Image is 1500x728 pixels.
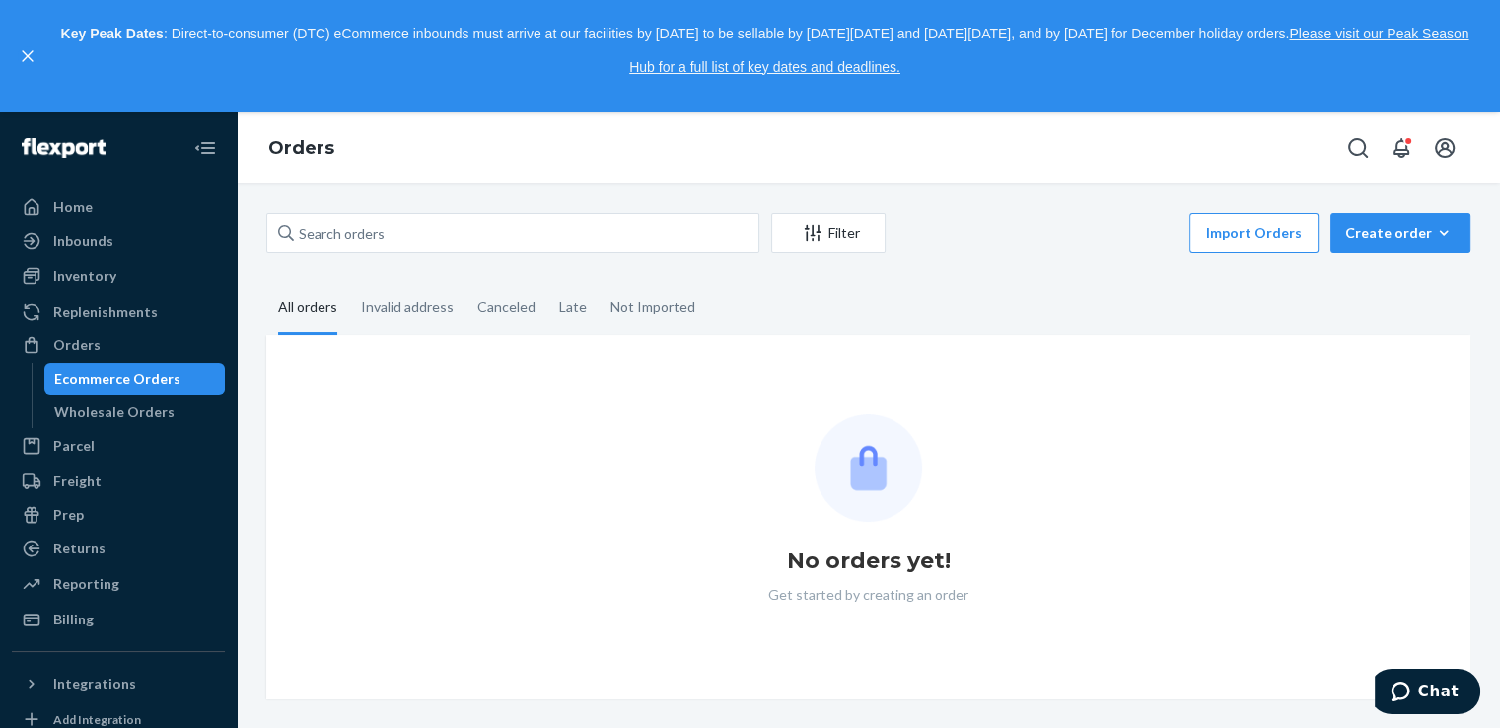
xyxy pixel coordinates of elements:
button: Open Search Box [1338,128,1378,168]
div: Filter [772,223,885,243]
div: Returns [53,539,106,558]
div: Orders [53,335,101,355]
a: Replenishments [12,296,225,328]
div: Wholesale Orders [54,402,175,422]
img: Flexport logo [22,138,106,158]
ol: breadcrumbs [252,120,350,178]
button: Open notifications [1382,128,1421,168]
p: Get started by creating an order [768,585,968,605]
a: Freight [12,466,225,497]
div: Inventory [53,266,116,286]
div: Canceled [477,281,536,332]
div: Reporting [53,574,119,594]
button: Import Orders [1189,213,1319,253]
p: : Direct-to-consumer (DTC) eCommerce inbounds must arrive at our facilities by [DATE] to be sella... [47,18,1482,84]
div: Ecommerce Orders [54,369,180,389]
div: Invalid address [361,281,454,332]
button: Close Navigation [185,128,225,168]
strong: Key Peak Dates [61,26,164,41]
div: Replenishments [53,302,158,322]
a: Wholesale Orders [44,397,226,428]
a: Inventory [12,260,225,292]
button: Integrations [12,668,225,699]
div: Billing [53,610,94,629]
a: Please visit our Peak Season Hub for a full list of key dates and deadlines. [629,26,1468,75]
a: Reporting [12,568,225,600]
iframe: Opens a widget where you can chat to one of our agents [1375,669,1480,718]
button: Filter [771,213,886,253]
div: All orders [278,281,337,335]
a: Home [12,191,225,223]
div: Create order [1345,223,1456,243]
h1: No orders yet! [787,546,951,577]
a: Returns [12,533,225,564]
button: Create order [1330,213,1470,253]
div: Home [53,197,93,217]
a: Ecommerce Orders [44,363,226,395]
a: Orders [268,137,334,159]
button: close, [18,46,37,66]
button: Open account menu [1425,128,1464,168]
div: Inbounds [53,231,113,251]
div: Add Integration [53,711,141,728]
a: Billing [12,604,225,635]
img: Empty list [815,414,922,522]
a: Prep [12,499,225,531]
input: Search orders [266,213,759,253]
a: Inbounds [12,225,225,256]
div: Prep [53,505,84,525]
a: Orders [12,329,225,361]
div: Parcel [53,436,95,456]
a: Parcel [12,430,225,462]
div: Integrations [53,674,136,693]
div: Late [559,281,587,332]
div: Freight [53,472,102,491]
div: Not Imported [610,281,695,332]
